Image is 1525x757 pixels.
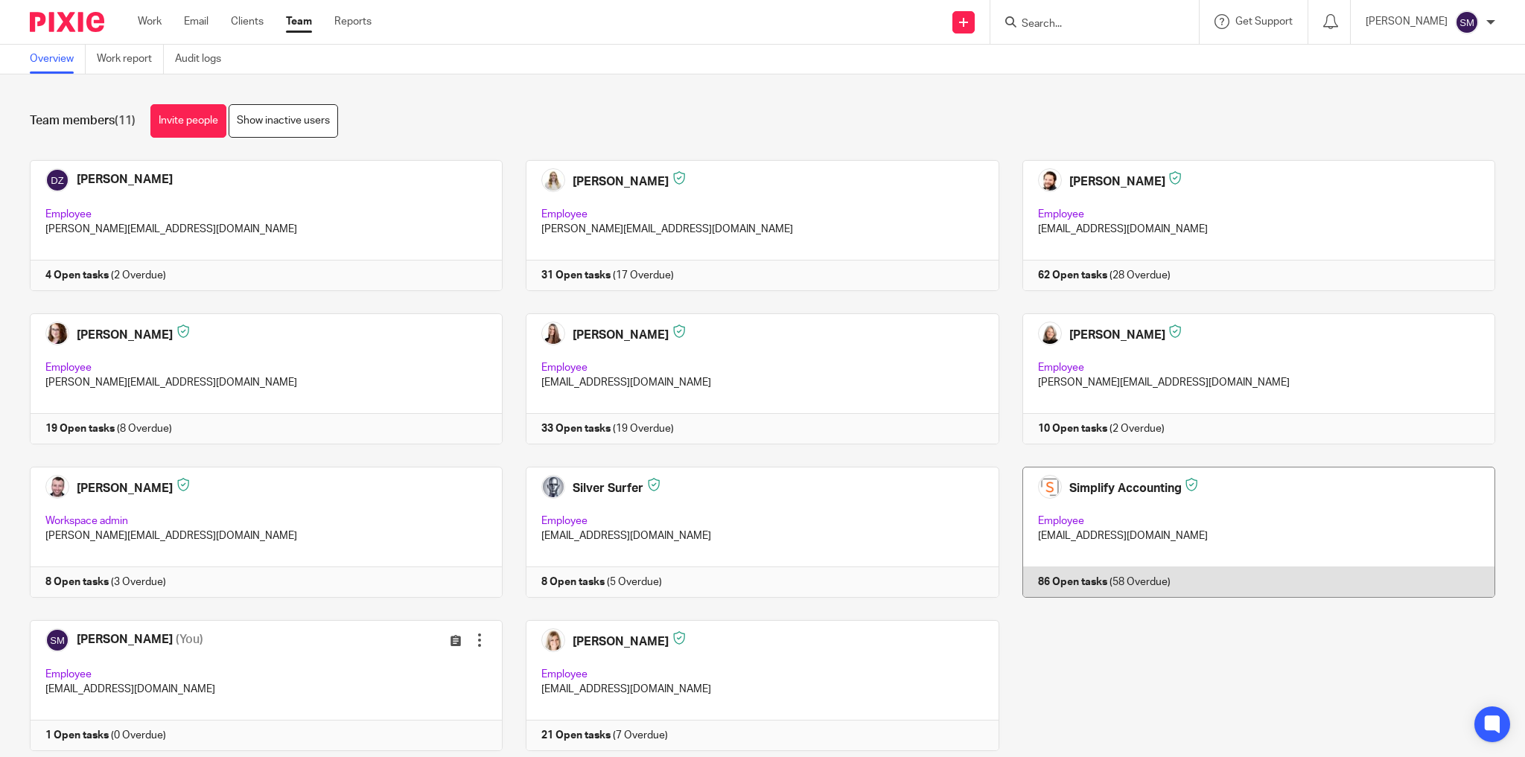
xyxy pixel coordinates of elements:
[97,45,164,74] a: Work report
[138,14,162,29] a: Work
[334,14,372,29] a: Reports
[286,14,312,29] a: Team
[1455,10,1479,34] img: svg%3E
[115,115,136,127] span: (11)
[231,14,264,29] a: Clients
[175,45,232,74] a: Audit logs
[30,113,136,129] h1: Team members
[229,104,338,138] a: Show inactive users
[1366,14,1448,29] p: [PERSON_NAME]
[1020,18,1154,31] input: Search
[184,14,208,29] a: Email
[30,12,104,32] img: Pixie
[1235,16,1293,27] span: Get Support
[30,45,86,74] a: Overview
[150,104,226,138] a: Invite people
